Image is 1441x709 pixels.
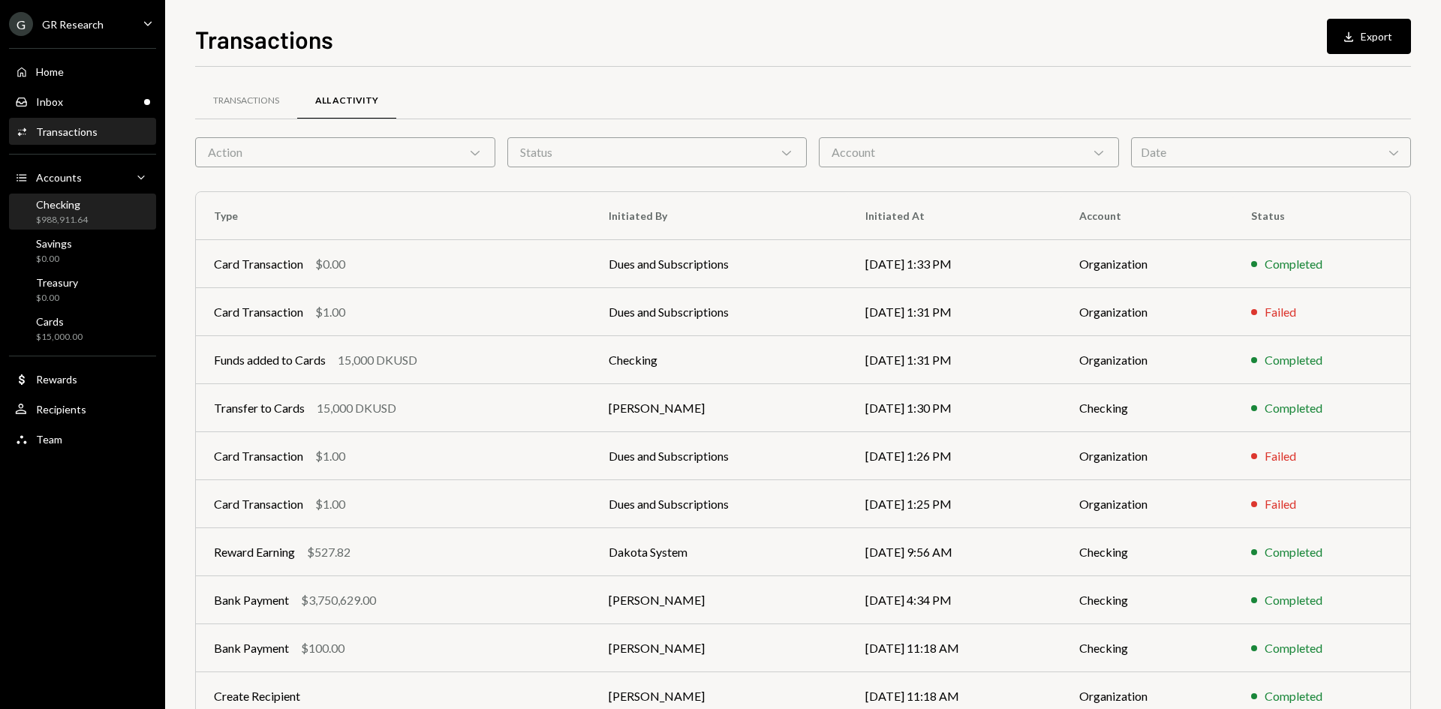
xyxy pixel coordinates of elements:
[591,576,848,624] td: [PERSON_NAME]
[507,137,808,167] div: Status
[214,303,303,321] div: Card Transaction
[36,65,64,78] div: Home
[36,276,78,289] div: Treasury
[1061,624,1233,672] td: Checking
[307,543,350,561] div: $527.82
[1265,639,1322,657] div: Completed
[214,399,305,417] div: Transfer to Cards
[36,214,88,227] div: $988,911.64
[847,384,1061,432] td: [DATE] 1:30 PM
[315,95,378,107] div: All Activity
[819,137,1119,167] div: Account
[847,576,1061,624] td: [DATE] 4:34 PM
[1265,399,1322,417] div: Completed
[9,12,33,36] div: G
[847,240,1061,288] td: [DATE] 1:33 PM
[301,591,376,609] div: $3,750,629.00
[9,395,156,422] a: Recipients
[315,495,345,513] div: $1.00
[591,288,848,336] td: Dues and Subscriptions
[195,82,297,120] a: Transactions
[591,240,848,288] td: Dues and Subscriptions
[591,624,848,672] td: [PERSON_NAME]
[9,164,156,191] a: Accounts
[214,543,295,561] div: Reward Earning
[195,137,495,167] div: Action
[36,171,82,184] div: Accounts
[591,336,848,384] td: Checking
[1061,480,1233,528] td: Organization
[847,528,1061,576] td: [DATE] 9:56 AM
[315,447,345,465] div: $1.00
[1061,432,1233,480] td: Organization
[591,432,848,480] td: Dues and Subscriptions
[1061,528,1233,576] td: Checking
[36,237,72,250] div: Savings
[315,255,345,273] div: $0.00
[196,192,591,240] th: Type
[213,95,279,107] div: Transactions
[591,192,848,240] th: Initiated By
[36,292,78,305] div: $0.00
[301,639,344,657] div: $100.00
[1265,591,1322,609] div: Completed
[847,432,1061,480] td: [DATE] 1:26 PM
[9,58,156,85] a: Home
[9,272,156,308] a: Treasury$0.00
[36,315,83,328] div: Cards
[1233,192,1410,240] th: Status
[1061,192,1233,240] th: Account
[1265,495,1296,513] div: Failed
[1265,303,1296,321] div: Failed
[36,253,72,266] div: $0.00
[214,351,326,369] div: Funds added to Cards
[36,198,88,211] div: Checking
[9,365,156,392] a: Rewards
[591,528,848,576] td: Dakota System
[9,233,156,269] a: Savings$0.00
[591,384,848,432] td: [PERSON_NAME]
[195,24,333,54] h1: Transactions
[847,336,1061,384] td: [DATE] 1:31 PM
[591,480,848,528] td: Dues and Subscriptions
[214,639,289,657] div: Bank Payment
[214,591,289,609] div: Bank Payment
[1131,137,1411,167] div: Date
[36,433,62,446] div: Team
[847,480,1061,528] td: [DATE] 1:25 PM
[847,192,1061,240] th: Initiated At
[36,373,77,386] div: Rewards
[1265,351,1322,369] div: Completed
[214,495,303,513] div: Card Transaction
[317,399,396,417] div: 15,000 DKUSD
[36,331,83,344] div: $15,000.00
[1265,687,1322,705] div: Completed
[9,88,156,115] a: Inbox
[9,194,156,230] a: Checking$988,911.64
[9,311,156,347] a: Cards$15,000.00
[1061,576,1233,624] td: Checking
[1061,336,1233,384] td: Organization
[36,125,98,138] div: Transactions
[1061,384,1233,432] td: Checking
[1265,543,1322,561] div: Completed
[1265,447,1296,465] div: Failed
[338,351,417,369] div: 15,000 DKUSD
[42,18,104,31] div: GR Research
[847,624,1061,672] td: [DATE] 11:18 AM
[36,403,86,416] div: Recipients
[1061,288,1233,336] td: Organization
[297,82,396,120] a: All Activity
[36,95,63,108] div: Inbox
[1265,255,1322,273] div: Completed
[9,118,156,145] a: Transactions
[214,255,303,273] div: Card Transaction
[847,288,1061,336] td: [DATE] 1:31 PM
[1327,19,1411,54] button: Export
[315,303,345,321] div: $1.00
[214,447,303,465] div: Card Transaction
[1061,240,1233,288] td: Organization
[9,425,156,452] a: Team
